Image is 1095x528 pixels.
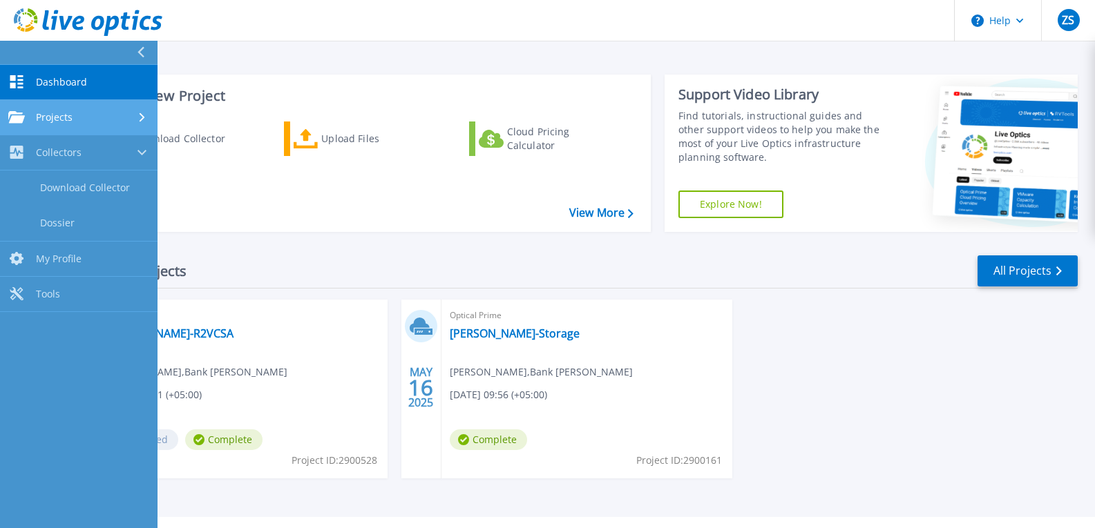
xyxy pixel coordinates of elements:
a: Download Collector [98,121,252,156]
div: Download Collector [133,125,244,153]
span: [PERSON_NAME] , Bank [PERSON_NAME] [450,364,633,380]
div: Upload Files [321,125,432,153]
span: Tools [36,288,60,300]
span: [DATE] 09:56 (+05:00) [450,387,547,402]
div: MAY 2025 [408,362,434,413]
div: Cloud Pricing Calculator [507,125,618,153]
a: Explore Now! [678,190,783,218]
span: Project ID: 2900161 [636,453,722,468]
span: 16 [408,382,433,393]
span: Complete [450,429,527,450]
a: Upload Files [284,121,438,156]
span: My Profile [36,253,82,265]
span: Optical Prime [104,308,379,323]
a: View More [569,206,634,219]
span: ZS [1062,14,1074,26]
span: Dashboard [36,76,87,88]
span: Optical Prime [450,308,725,323]
span: [PERSON_NAME] , Bank [PERSON_NAME] [104,364,287,380]
span: Collectors [36,146,82,159]
div: Support Video Library [678,86,886,104]
a: All Projects [978,255,1078,286]
a: Cloud Pricing Calculator [469,121,623,156]
h3: Start a New Project [98,88,633,104]
span: Projects [36,111,73,124]
span: Project ID: 2900528 [292,453,377,468]
span: Complete [185,429,263,450]
a: [PERSON_NAME]-R2VCSA [104,326,234,340]
div: Find tutorials, instructional guides and other support videos to help you make the most of your L... [678,109,886,164]
a: [PERSON_NAME]-Storage [450,326,580,340]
